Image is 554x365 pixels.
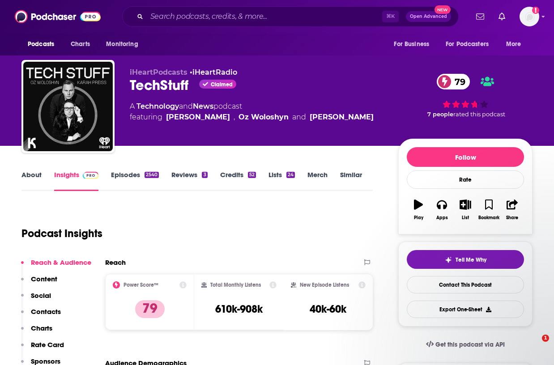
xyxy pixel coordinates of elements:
[71,38,90,51] span: Charts
[437,74,470,89] a: 79
[145,172,159,178] div: 2540
[506,215,518,221] div: Share
[31,258,91,267] p: Reach & Audience
[21,340,64,357] button: Rate Card
[454,194,477,226] button: List
[310,302,346,316] h3: 40k-60k
[147,9,382,24] input: Search podcasts, credits, & more...
[407,170,524,189] div: Rate
[456,256,486,263] span: Tell Me Why
[410,14,447,19] span: Open Advanced
[31,340,64,349] p: Rate Card
[15,8,101,25] img: Podchaser - Follow, Share and Rate Podcasts
[506,38,521,51] span: More
[477,194,500,226] button: Bookmark
[23,62,113,151] img: TechStuff
[445,256,452,263] img: tell me why sparkle
[435,341,505,348] span: Get this podcast via API
[130,101,374,123] div: A podcast
[193,102,213,110] a: News
[446,74,470,89] span: 79
[210,282,261,288] h2: Total Monthly Listens
[135,300,165,318] p: 79
[407,276,524,293] a: Contact This Podcast
[462,215,469,221] div: List
[21,258,91,275] button: Reach & Audience
[21,227,102,240] h1: Podcast Insights
[192,68,237,76] a: iHeartRadio
[436,215,448,221] div: Apps
[394,38,429,51] span: For Business
[130,112,374,123] span: featuring
[398,68,533,123] div: 79 7 peoplerated this podcast
[500,36,533,53] button: open menu
[427,111,453,118] span: 7 people
[407,194,430,226] button: Play
[435,5,451,14] span: New
[532,7,539,14] svg: Add a profile image
[124,282,158,288] h2: Power Score™
[190,68,237,76] span: •
[166,112,230,123] div: [PERSON_NAME]
[292,112,306,123] span: and
[501,194,524,226] button: Share
[340,170,362,191] a: Similar
[239,112,289,123] div: Oz Woloshyn
[21,307,61,324] button: Contacts
[495,9,509,24] a: Show notifications dropdown
[21,170,42,191] a: About
[202,172,207,178] div: 3
[21,36,66,53] button: open menu
[31,275,57,283] p: Content
[122,6,459,27] div: Search podcasts, credits, & more...
[111,170,159,191] a: Episodes2540
[105,258,126,267] h2: Reach
[446,38,489,51] span: For Podcasters
[211,82,233,87] span: Claimed
[31,291,51,300] p: Social
[106,38,138,51] span: Monitoring
[268,170,295,191] a: Lists24
[388,36,440,53] button: open menu
[65,36,95,53] a: Charts
[28,38,54,51] span: Podcasts
[234,112,235,123] span: ,
[31,307,61,316] p: Contacts
[83,172,98,179] img: Podchaser Pro
[473,9,488,24] a: Show notifications dropdown
[407,250,524,269] button: tell me why sparkleTell Me Why
[100,36,149,53] button: open menu
[54,170,98,191] a: InsightsPodchaser Pro
[220,170,256,191] a: Credits52
[31,324,52,332] p: Charts
[130,68,188,76] span: iHeartPodcasts
[215,302,263,316] h3: 610k-908k
[542,335,549,342] span: 1
[453,111,505,118] span: rated this podcast
[520,7,539,26] button: Show profile menu
[430,194,453,226] button: Apps
[520,7,539,26] span: Logged in as AirwaveMedia
[478,215,499,221] div: Bookmark
[419,334,512,356] a: Get this podcast via API
[248,172,256,178] div: 52
[300,282,349,288] h2: New Episode Listens
[171,170,207,191] a: Reviews3
[179,102,193,110] span: and
[382,11,399,22] span: ⌘ K
[21,291,51,308] button: Social
[524,335,545,356] iframe: Intercom live chat
[407,147,524,167] button: Follow
[21,324,52,340] button: Charts
[310,112,374,123] div: [PERSON_NAME]
[21,275,57,291] button: Content
[136,102,179,110] a: Technology
[520,7,539,26] img: User Profile
[286,172,295,178] div: 24
[440,36,502,53] button: open menu
[414,215,423,221] div: Play
[406,11,451,22] button: Open AdvancedNew
[307,170,328,191] a: Merch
